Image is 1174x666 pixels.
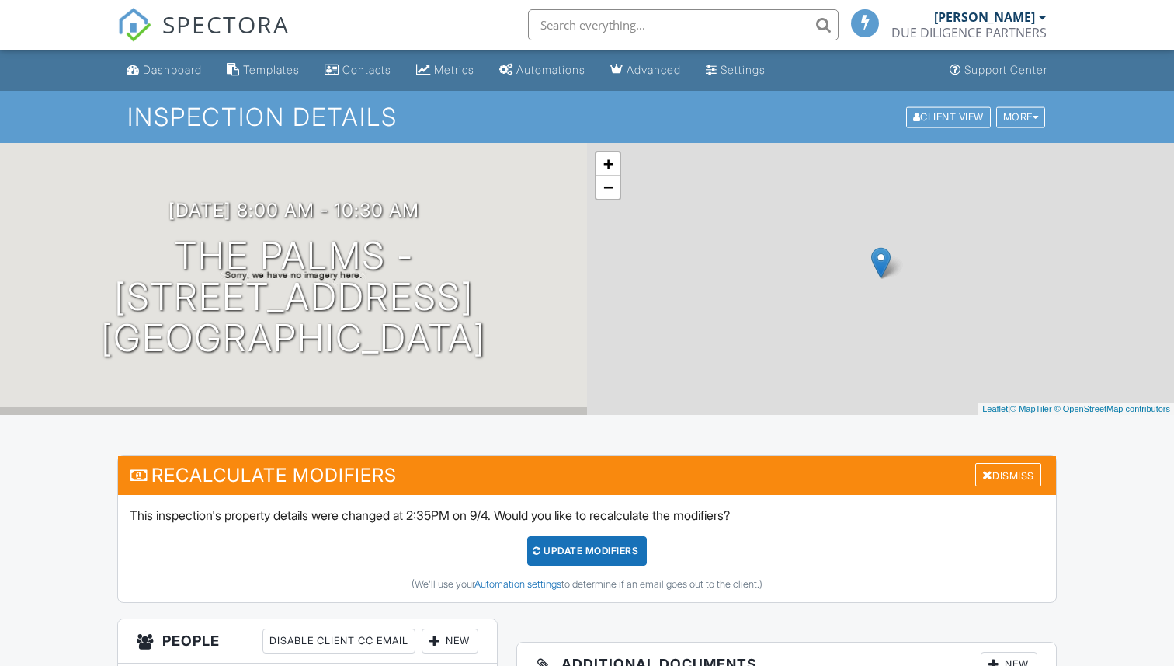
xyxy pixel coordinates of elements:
a: Client View [905,110,995,122]
a: Zoom in [596,152,620,176]
div: This inspection's property details were changed at 2:35PM on 9/4. Would you like to recalculate t... [118,495,1056,602]
div: Settings [721,63,766,76]
div: Dashboard [143,63,202,76]
h3: People [118,619,497,664]
a: Advanced [604,56,687,85]
a: Automation settings [474,578,561,590]
a: Support Center [943,56,1054,85]
div: UPDATE Modifiers [527,536,648,566]
a: Settings [700,56,772,85]
div: Templates [243,63,300,76]
div: More [996,106,1046,127]
h1: Inspection Details [127,103,1047,131]
div: Contacts [342,63,391,76]
h3: [DATE] 8:00 am - 10:30 am [168,200,419,221]
a: Automations (Basic) [493,56,592,85]
a: Zoom out [596,176,620,199]
div: Support Center [964,63,1047,76]
div: Metrics [434,63,474,76]
div: New [422,629,478,654]
span: SPECTORA [162,8,290,40]
div: | [978,403,1174,416]
div: [PERSON_NAME] [934,9,1035,25]
input: Search everything... [528,9,839,40]
a: Contacts [318,56,398,85]
div: DUE DILIGENCE PARTNERS [891,25,1047,40]
a: © OpenStreetMap contributors [1054,404,1170,413]
div: Dismiss [975,463,1041,487]
div: (We'll use your to determine if an email goes out to the client.) [130,578,1044,591]
a: Templates [221,56,306,85]
a: Leaflet [982,404,1008,413]
div: Disable Client CC Email [262,629,415,654]
a: Dashboard [120,56,208,85]
div: Advanced [627,63,681,76]
h1: The Palms - [STREET_ADDRESS] [GEOGRAPHIC_DATA] [25,235,562,358]
div: Client View [906,106,991,127]
a: SPECTORA [117,21,290,54]
div: Automations [516,63,585,76]
img: The Best Home Inspection Software - Spectora [117,8,151,42]
h3: Recalculate Modifiers [118,456,1056,494]
a: Metrics [410,56,481,85]
a: © MapTiler [1010,404,1052,413]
